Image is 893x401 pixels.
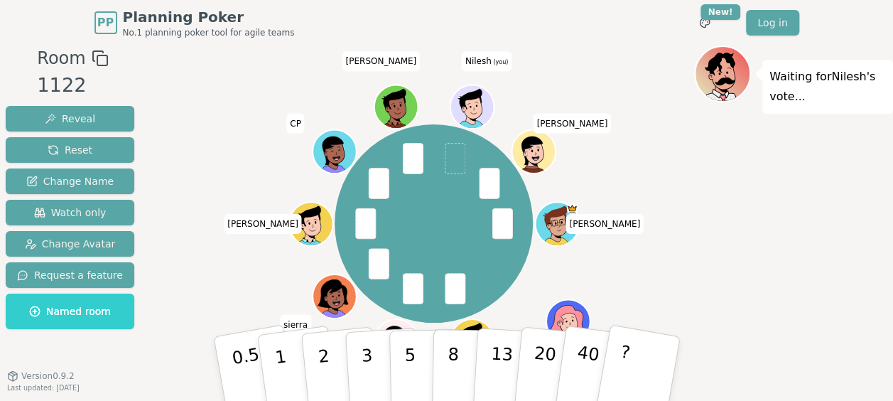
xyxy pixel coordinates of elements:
[45,112,95,126] span: Reveal
[462,51,512,71] span: Click to change your name
[6,200,134,225] button: Watch only
[97,14,114,31] span: PP
[6,106,134,132] button: Reveal
[7,370,75,382] button: Version0.9.2
[342,51,420,71] span: Click to change your name
[94,7,295,38] a: PPPlanning PokerNo.1 planning poker tool for agile teams
[37,71,108,100] div: 1122
[692,10,718,36] button: New!
[37,46,85,71] span: Room
[280,314,311,334] span: Click to change your name
[123,7,295,27] span: Planning Poker
[6,169,134,194] button: Change Name
[34,205,107,220] span: Watch only
[700,4,741,20] div: New!
[29,304,111,319] span: Named room
[451,86,492,127] button: Click to change your avatar
[48,143,92,157] span: Reset
[6,137,134,163] button: Reset
[566,203,577,214] span: spencer is the host
[123,27,295,38] span: No.1 planning poker tool for agile teams
[6,294,134,329] button: Named room
[769,67,886,107] p: Waiting for Nilesh 's vote...
[21,370,75,382] span: Version 0.9.2
[6,262,134,288] button: Request a feature
[224,214,302,234] span: Click to change your name
[533,113,611,133] span: Click to change your name
[286,113,305,133] span: Click to change your name
[565,214,644,234] span: Click to change your name
[17,268,123,282] span: Request a feature
[746,10,799,36] a: Log in
[26,174,114,188] span: Change Name
[6,231,134,257] button: Change Avatar
[7,384,80,392] span: Last updated: [DATE]
[492,59,509,65] span: (you)
[25,237,116,251] span: Change Avatar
